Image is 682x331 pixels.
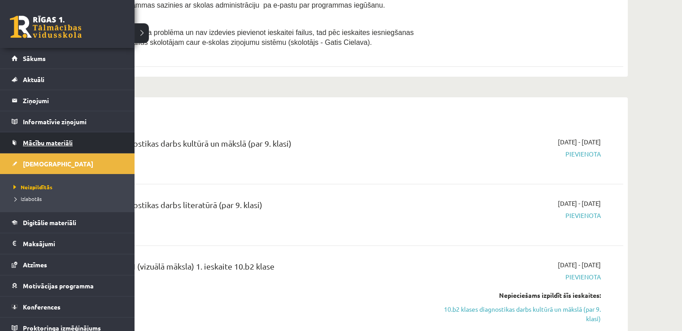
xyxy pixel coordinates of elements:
[11,195,42,202] span: Izlabotās
[432,305,601,323] a: 10.b2 klases diagnostikas darbs kultūrā un mākslā (par 9. klasi)
[12,275,123,296] a: Motivācijas programma
[23,233,123,254] legend: Maksājumi
[23,75,44,83] span: Aktuāli
[23,139,73,147] span: Mācību materiāli
[23,160,93,168] span: [DEMOGRAPHIC_DATA]
[23,218,76,226] span: Digitālie materiāli
[23,282,94,290] span: Motivācijas programma
[67,137,418,154] div: 10.b2 klases diagnostikas darbs kultūrā un mākslā (par 9. klasi)
[432,272,601,282] span: Pievienota
[12,153,123,174] a: [DEMOGRAPHIC_DATA]
[23,261,47,269] span: Atzīmes
[11,183,126,191] a: Neizpildītās
[67,1,385,9] span: Ja Tev nav šīs programmas sazinies ar skolas administrāciju pa e-pastu par programmas iegūšanu.
[12,69,123,90] a: Aktuāli
[23,303,61,311] span: Konferences
[12,90,123,111] a: Ziņojumi
[11,195,126,203] a: Izlabotās
[67,199,418,215] div: 10.b2 klases diagnostikas darbs literatūrā (par 9. klasi)
[558,137,601,147] span: [DATE] - [DATE]
[67,260,418,277] div: Kultūra un māksla I (vizuālā māksla) 1. ieskaite 10.b2 klase
[432,149,601,159] span: Pievienota
[23,111,123,132] legend: Informatīvie ziņojumi
[10,16,82,38] a: Rīgas 1. Tālmācības vidusskola
[67,29,414,46] span: Ja Tev ir radusies tehniska problēma un nav izdevies pievienot ieskaitei failus, tad pēc ieskaite...
[23,54,46,62] span: Sākums
[558,199,601,208] span: [DATE] - [DATE]
[432,211,601,220] span: Pievienota
[12,233,123,254] a: Maksājumi
[558,260,601,270] span: [DATE] - [DATE]
[432,291,601,300] div: Nepieciešams izpildīt šīs ieskaites:
[23,90,123,111] legend: Ziņojumi
[11,183,52,191] span: Neizpildītās
[12,212,123,233] a: Digitālie materiāli
[12,254,123,275] a: Atzīmes
[12,132,123,153] a: Mācību materiāli
[12,48,123,69] a: Sākums
[12,296,123,317] a: Konferences
[12,111,123,132] a: Informatīvie ziņojumi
